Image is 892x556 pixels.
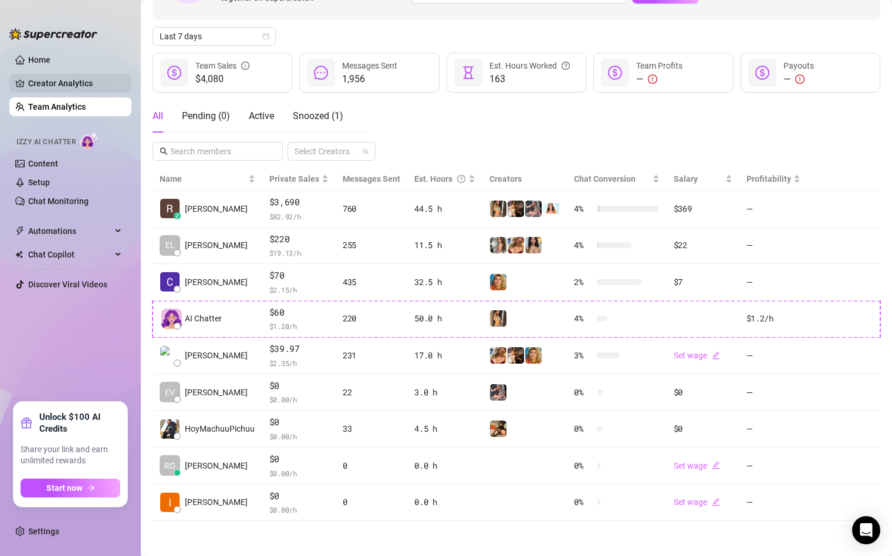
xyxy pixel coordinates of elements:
div: $1.2 /h [746,312,800,325]
img: Ezra [508,237,524,253]
span: Private Sales [269,174,319,184]
div: 32.5 h [414,276,475,289]
input: Search members [170,145,266,158]
span: Start now [46,483,82,493]
span: 4 % [574,202,593,215]
span: team [362,148,369,155]
span: [PERSON_NAME] [185,202,248,215]
div: 0 [343,496,400,508]
span: $0 [269,489,329,503]
div: Team Sales [195,59,249,72]
span: Active [249,110,274,121]
span: question-circle [457,172,465,185]
div: Est. Hours [414,172,465,185]
span: $ 2.35 /h [269,357,329,369]
span: $ 0.00 /h [269,504,329,516]
img: Korina [490,384,506,401]
img: Baby [508,201,524,217]
img: Ezra [490,347,506,364]
span: 0 % [574,386,593,399]
span: $ 19.13 /h [269,247,329,259]
img: Karlea [490,310,506,327]
a: Discover Viral Videos [28,280,107,289]
div: 0.0 h [414,496,475,508]
span: AI Chatter [185,312,222,325]
span: [PERSON_NAME] [185,459,248,472]
span: gift [21,417,32,429]
span: message [314,66,328,80]
a: Content [28,159,58,168]
span: Automations [28,222,112,240]
span: $0 [269,452,329,466]
a: Settings [28,527,59,536]
span: $60 [269,306,329,320]
div: 255 [343,239,400,252]
span: $ 0.00 /h [269,394,329,405]
div: 44.5 h [414,202,475,215]
span: info-circle [241,59,249,72]
span: edit [712,351,720,360]
span: Payouts [783,61,814,70]
span: [PERSON_NAME] [185,276,248,289]
a: Set wageedit [674,461,720,470]
span: edit [712,461,720,469]
a: Home [28,55,50,65]
div: $0 [674,386,732,399]
span: thunderbolt [15,226,25,236]
img: Baby [508,347,524,364]
div: Pending ( 0 ) [182,109,230,123]
div: $7 [674,276,732,289]
div: 760 [343,202,400,215]
span: 0 % [574,459,593,472]
span: Messages Sent [343,174,400,184]
img: mia [543,201,559,217]
div: $369 [674,202,732,215]
span: Snoozed ( 1 ) [293,110,343,121]
span: EV [165,386,175,399]
img: Karlea Boyer [160,346,180,365]
span: EL [165,239,175,252]
span: calendar [262,33,269,40]
span: exclamation-circle [795,74,805,84]
div: 11.5 h [414,239,475,252]
span: $70 [269,269,329,283]
div: 33 [343,422,400,435]
img: Korina [525,201,542,217]
span: [PERSON_NAME] [185,239,248,252]
td: — [739,228,807,265]
img: HoyMachuuPichuu [160,419,180,439]
span: 4 % [574,312,593,325]
th: Creators [482,168,567,191]
span: edit [712,498,720,506]
a: Chat Monitoring [28,196,89,206]
span: 1,956 [342,72,397,86]
span: $ 0.00 /h [269,430,329,442]
span: HoyMachuuPichuu [185,422,255,435]
span: $3,690 [269,195,329,209]
div: All [153,109,163,123]
img: Ameena [525,237,542,253]
img: Cameron McQuain [160,272,180,291]
span: exclamation-circle [648,74,657,84]
div: 220 [343,312,400,325]
span: RO [164,459,175,472]
span: 0 % [574,496,593,508]
span: question-circle [562,59,570,72]
img: Karlea [490,201,506,217]
div: $22 [674,239,732,252]
span: $ 0.00 /h [269,467,329,479]
div: 50.0 h [414,312,475,325]
span: $39.97 [269,342,329,356]
td: — [739,447,807,484]
div: 3.0 h [414,386,475,399]
span: $ 2.15 /h [269,284,329,296]
img: Deyana [490,421,506,437]
td: — [739,374,807,411]
span: [PERSON_NAME] [185,349,248,362]
span: Share your link and earn unlimited rewards [21,444,120,467]
span: $ 82.92 /h [269,211,329,222]
span: $220 [269,232,329,246]
a: Creator Analytics [28,74,122,93]
span: dollar-circle [167,66,181,80]
div: $0 [674,422,732,435]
